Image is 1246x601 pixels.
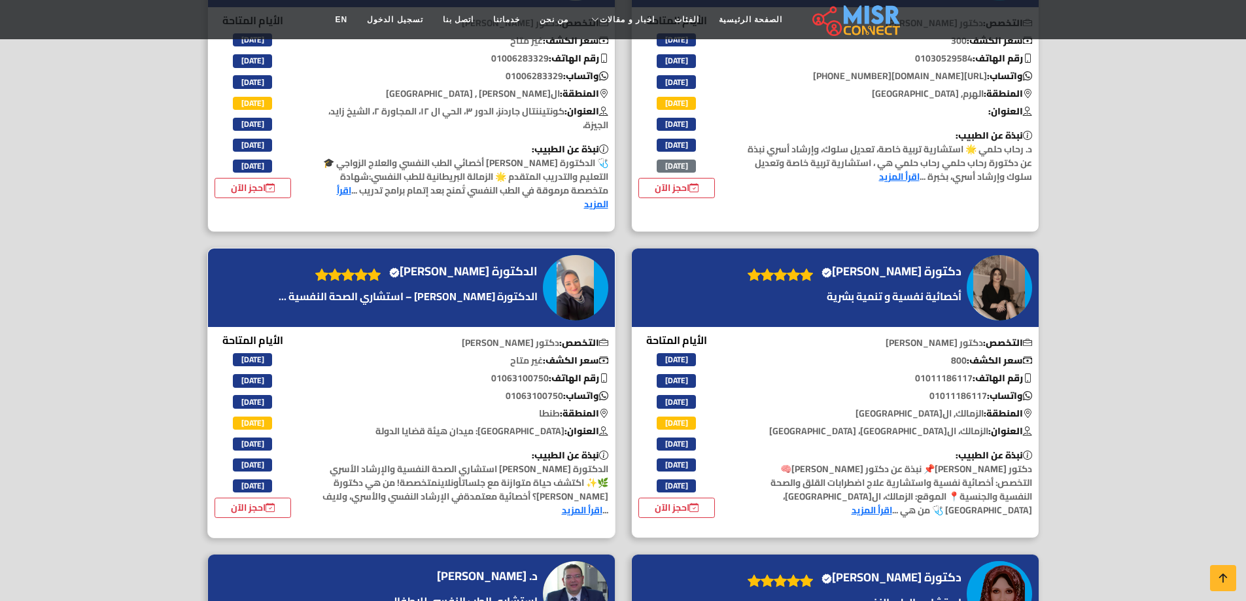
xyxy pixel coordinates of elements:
[820,262,965,281] a: دكتورة [PERSON_NAME]
[337,182,608,213] a: اقرأ المزيد
[313,449,615,517] p: الدكتورة [PERSON_NAME] استشاري الصحة النفسية والإرشاد الأسري🌿✨ اكتشف حياة متوازنة مع جلساتأونلاين...
[313,389,615,403] p: 01063100750
[313,371,615,385] p: 01063100750
[987,387,1032,404] b: واتساب:
[967,255,1032,320] img: دكتورة بهية حميدي
[215,178,292,198] a: احجز الآن
[560,405,608,422] b: المنطقة:
[956,127,1032,144] b: نبذة عن الطبيب:
[657,118,696,131] span: [DATE]
[215,498,292,518] a: احجز الآن
[233,160,272,173] span: [DATE]
[578,7,665,32] a: اخبار و مقالات
[233,438,272,451] span: [DATE]
[313,69,615,83] p: 01006283329
[822,264,961,279] h4: دكتورة [PERSON_NAME]
[657,458,696,472] span: [DATE]
[737,52,1039,65] p: 01030529584
[956,447,1032,464] b: نبذة عن الطبيب:
[741,288,965,304] a: أخصائية نفسية و تنمية بشرية
[313,336,615,350] p: دكتور [PERSON_NAME]
[657,97,696,110] span: [DATE]
[657,139,696,152] span: [DATE]
[313,143,615,211] p: 🩺 الدكتورة [PERSON_NAME] أخصائي الطب النفسي والعلاج الزواجي 🎓 التعليم والتدريب المتقدم 🌟 الزمالة ...
[437,566,541,586] a: د. [PERSON_NAME]
[638,332,716,519] div: الأيام المتاحة
[233,374,272,387] span: [DATE]
[822,570,961,585] h4: دكتورة [PERSON_NAME]
[737,87,1039,101] p: الهرم, [GEOGRAPHIC_DATA]
[563,387,608,404] b: واتساب:
[483,7,530,32] a: خدماتنا
[737,129,1039,184] p: د. رحاب حلمي 🌟 استشارية تربية خاصة، تعديل سلوك، وإرشاد أسري نبذة عن دكتورة رحاب حلمي رحاب حلمي هي...
[313,105,615,132] p: كونتيننتال جاردنز، الدور ٣، الحي ال ١٢، المجاورة ٢، الشيخ زايد، الجيزة،
[737,354,1039,368] p: 800
[215,332,292,519] div: الأيام المتاحة
[983,334,1032,351] b: التخصص:
[233,417,272,430] span: [DATE]
[600,14,655,26] span: اخبار و مقالات
[737,424,1039,438] p: الزمالك، ال[GEOGRAPHIC_DATA]، [GEOGRAPHIC_DATA]
[233,353,272,366] span: [DATE]
[657,54,696,67] span: [DATE]
[657,33,696,46] span: [DATE]
[967,32,1032,49] b: سعر الكشف:
[852,502,892,519] a: اقرأ المزيد
[638,178,716,198] a: احجز الآن
[433,7,483,32] a: اتصل بنا
[973,50,1032,67] b: رقم الهاتف:
[665,7,709,32] a: الفئات
[313,407,615,421] p: طنطا
[543,255,608,320] img: الدكتورة نورهان أبو العلا
[313,424,615,438] p: [GEOGRAPHIC_DATA]: ميدان هيئة قضايا الدولة
[737,371,1039,385] p: 01011186117
[233,139,272,152] span: [DATE]
[313,52,615,65] p: 01006283329
[657,438,696,451] span: [DATE]
[822,574,832,584] svg: Verified account
[988,103,1032,120] b: العنوان:
[559,334,608,351] b: التخصص:
[233,458,272,472] span: [DATE]
[820,568,965,587] a: دكتورة [PERSON_NAME]
[638,498,716,518] a: احجز الآن
[709,7,792,32] a: الصفحة الرئيسية
[233,479,272,492] span: [DATE]
[988,422,1032,439] b: العنوان:
[233,97,272,110] span: [DATE]
[233,118,272,131] span: [DATE]
[437,569,538,583] h4: د. [PERSON_NAME]
[822,267,832,278] svg: Verified account
[560,85,608,102] b: المنطقة:
[233,54,272,67] span: [DATE]
[313,34,615,48] p: غير متاح
[737,69,1039,83] p: [URL][DOMAIN_NAME][PHONE_NUMBER]
[313,354,615,368] p: غير متاح
[657,75,696,88] span: [DATE]
[737,449,1039,517] p: دكتور [PERSON_NAME]📌 نبذة عن دكتور [PERSON_NAME]🧠 التخصص: أخصائية نفسية واستشارية علاج اضطرابات ا...
[233,75,272,88] span: [DATE]
[563,67,608,84] b: واتساب:
[987,67,1032,84] b: واتساب:
[879,168,920,185] a: اقرأ المزيد
[657,353,696,366] span: [DATE]
[657,395,696,408] span: [DATE]
[564,103,608,120] b: العنوان:
[984,85,1032,102] b: المنطقة:
[812,3,900,36] img: main.misr_connect
[389,264,538,279] h4: الدكتورة [PERSON_NAME]
[737,389,1039,403] p: 01011186117
[549,50,608,67] b: رقم الهاتف:
[313,87,615,101] p: ال[PERSON_NAME] , [GEOGRAPHIC_DATA]
[638,12,716,199] div: الأيام المتاحة
[657,374,696,387] span: [DATE]
[657,417,696,430] span: [DATE]
[530,7,578,32] a: من نحن
[564,422,608,439] b: العنوان:
[543,352,608,369] b: سعر الكشف:
[657,160,696,173] span: [DATE]
[357,7,432,32] a: تسجيل الدخول
[275,288,541,304] a: الدكتورة [PERSON_NAME] – استشاري الصحة النفسية ...
[215,12,292,199] div: الأيام المتاحة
